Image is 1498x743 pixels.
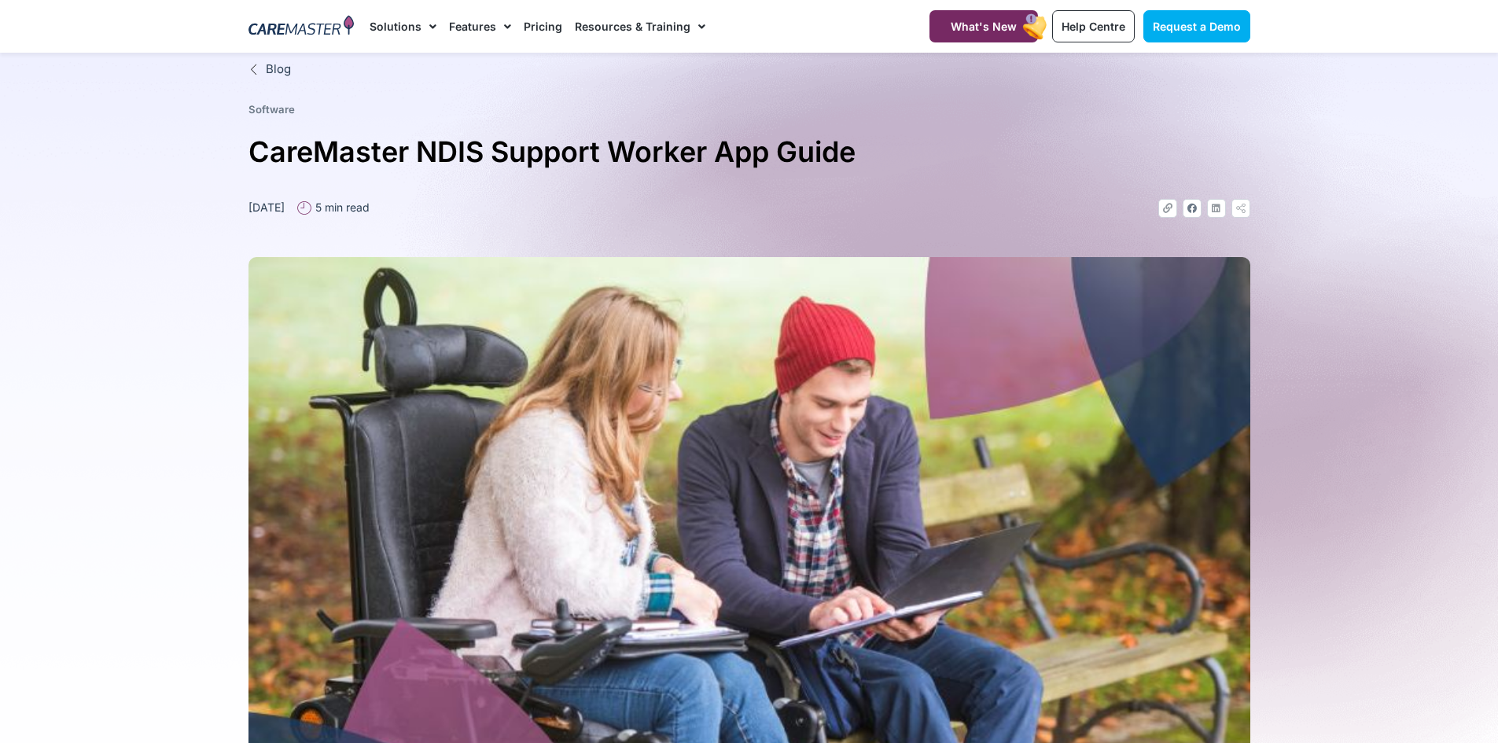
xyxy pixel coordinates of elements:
span: 5 min read [311,199,370,215]
span: What's New [951,20,1017,33]
a: What's New [929,10,1038,42]
time: [DATE] [248,200,285,214]
span: Blog [262,61,291,79]
a: Request a Demo [1143,10,1250,42]
a: Software [248,103,295,116]
a: Help Centre [1052,10,1135,42]
span: Request a Demo [1153,20,1241,33]
span: Help Centre [1062,20,1125,33]
a: Blog [248,61,1250,79]
h1: CareMaster NDIS Support Worker App Guide [248,129,1250,175]
img: CareMaster Logo [248,15,355,39]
